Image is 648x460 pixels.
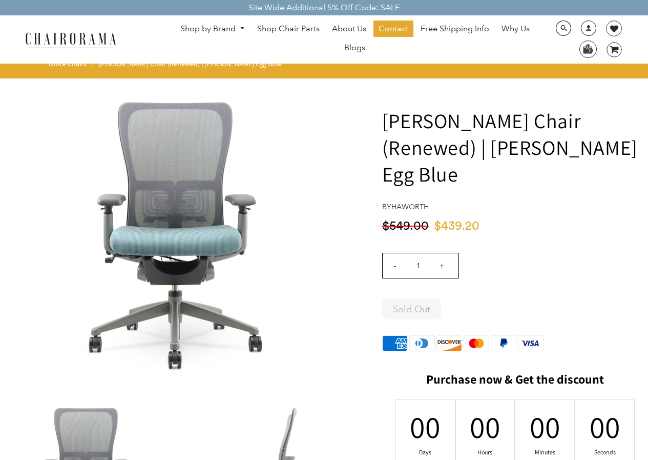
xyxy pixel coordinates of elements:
[165,21,545,58] nav: DesktopNavigation
[580,41,596,56] img: WhatsApp_Image_2024-07-12_at_16.23.01.webp
[344,43,365,53] span: Blogs
[479,448,492,456] div: Hours
[419,448,432,456] div: Days
[252,21,325,37] a: Shop Chair Parts
[175,21,250,37] a: Shop by Brand
[419,407,432,447] div: 00
[538,407,551,447] div: 00
[332,24,366,34] span: About Us
[382,107,648,187] h1: [PERSON_NAME] Chair (Renewed) | [PERSON_NAME] Egg Blue
[382,299,441,319] button: Sold Out
[19,31,122,49] img: chairorama
[49,59,285,73] nav: breadcrumbs
[391,202,429,211] a: Haworth
[598,448,611,456] div: Seconds
[421,24,489,34] span: Free Shipping Info
[538,448,551,456] div: Minutes
[598,407,611,447] div: 00
[379,24,408,34] span: Contact
[430,253,454,278] input: +
[479,407,492,447] div: 00
[25,82,332,389] img: Zody Chair (Renewed) | Robin Egg Blue - chairorama
[257,24,320,34] span: Shop Chair Parts
[339,39,370,56] a: Blogs
[382,203,648,211] h4: by
[373,21,413,37] a: Contact
[434,220,479,232] span: $439.20
[393,304,430,315] span: Sold Out
[25,229,332,240] a: Zody Chair (Renewed) | Robin Egg Blue - chairorama
[382,372,648,392] h2: Purchase now & Get the discount
[501,24,530,34] span: Why Us
[415,21,494,37] a: Free Shipping Info
[382,220,429,232] span: $549.00
[496,21,535,37] a: Why Us
[327,21,371,37] a: About Us
[383,253,407,278] input: -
